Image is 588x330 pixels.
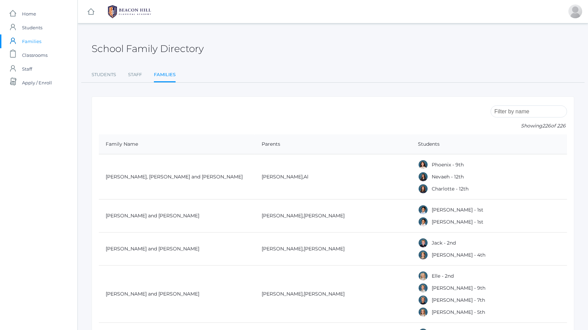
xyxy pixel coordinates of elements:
[255,233,411,266] td: ,
[22,76,52,90] span: Apply / Enroll
[432,174,464,180] a: Nevaeh - 12th
[432,273,454,279] a: Elle - 2nd
[22,62,32,76] span: Staff
[255,134,411,154] th: Parents
[106,174,243,180] a: [PERSON_NAME], [PERSON_NAME] and [PERSON_NAME]
[255,154,411,199] td: ,
[418,172,428,182] div: Nevaeh Abdulla
[418,295,428,305] div: Cole Albanese
[418,159,428,170] div: Phoenix Abdulla
[262,291,303,297] a: [PERSON_NAME]
[262,213,303,219] a: [PERSON_NAME]
[418,205,428,215] div: Dominic Abrea
[92,68,116,82] a: Students
[432,219,483,225] a: [PERSON_NAME] - 1st
[418,217,428,227] div: Grayson Abrea
[106,213,199,219] a: [PERSON_NAME] and [PERSON_NAME]
[491,122,567,130] p: Showing of 226
[418,184,428,194] div: Charlotte Abdulla
[418,250,428,260] div: Amelia Adams
[22,21,42,34] span: Students
[106,246,199,252] a: [PERSON_NAME] and [PERSON_NAME]
[411,134,567,154] th: Students
[432,309,485,315] a: [PERSON_NAME] - 5th
[418,283,428,293] div: Logan Albanese
[262,246,303,252] a: [PERSON_NAME]
[92,43,204,54] h2: School Family Directory
[432,186,469,192] a: Charlotte - 12th
[432,297,485,303] a: [PERSON_NAME] - 7th
[22,34,41,48] span: Families
[154,68,176,83] a: Families
[542,123,551,129] span: 226
[262,174,303,180] a: [PERSON_NAME]
[99,134,255,154] th: Family Name
[432,285,485,291] a: [PERSON_NAME] - 9th
[304,291,345,297] a: [PERSON_NAME]
[432,252,485,258] a: [PERSON_NAME] - 4th
[432,207,483,213] a: [PERSON_NAME] - 1st
[304,174,308,180] a: Al
[491,105,567,117] input: Filter by name
[22,7,36,21] span: Home
[128,68,142,82] a: Staff
[22,48,48,62] span: Classrooms
[418,307,428,317] div: Paige Albanese
[255,199,411,233] td: ,
[432,162,464,168] a: Phoenix - 9th
[418,271,428,281] div: Elle Albanese
[106,291,199,297] a: [PERSON_NAME] and [PERSON_NAME]
[432,240,456,246] a: Jack - 2nd
[418,238,428,248] div: Jack Adams
[568,4,582,18] div: Peter Dishchekenian
[304,246,345,252] a: [PERSON_NAME]
[304,213,345,219] a: [PERSON_NAME]
[255,266,411,323] td: ,
[104,3,155,20] img: 1_BHCALogos-05.png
